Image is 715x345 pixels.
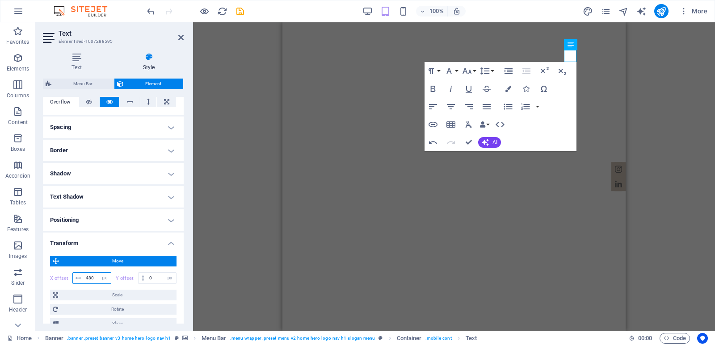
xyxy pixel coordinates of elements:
button: Move [50,256,177,266]
label: Overflow [50,97,79,108]
button: Undo (Ctrl+Z) [425,133,442,151]
h4: Style [114,53,184,71]
i: Reload page [217,6,227,17]
button: pages [601,6,611,17]
p: Features [7,226,29,233]
button: design [583,6,593,17]
button: Subscript [554,62,571,80]
button: save [235,6,245,17]
button: Align Center [442,98,459,116]
button: Superscript [536,62,553,80]
span: Code [664,333,686,344]
button: Icons [517,80,534,98]
p: Elements [7,65,29,72]
p: Header [9,306,27,313]
button: HTML [492,116,509,133]
h3: Element #ed-1007288595 [59,37,166,46]
h4: Spacing [43,116,184,138]
button: Underline (Ctrl+U) [460,80,477,98]
i: Navigator [618,6,629,17]
h6: Session time [629,333,652,344]
button: undo [145,6,156,17]
button: Data Bindings [478,116,491,133]
nav: breadcrumb [45,333,477,344]
span: Click to select. Double-click to edit [466,333,477,344]
button: Element [114,79,183,89]
button: Bold (Ctrl+B) [425,80,442,98]
button: Strikethrough [478,80,495,98]
i: Save (Ctrl+S) [235,6,245,17]
button: reload [217,6,227,17]
button: Font Size [460,62,477,80]
span: . banner .preset-banner-v3-home-hero-logo-nav-h1 [67,333,171,344]
button: Skew [50,318,177,329]
button: Special Characters [535,80,552,98]
h6: 100% [429,6,444,17]
i: Design (Ctrl+Alt+Y) [583,6,593,17]
button: Decrease Indent [518,62,535,80]
h4: Shadow [43,163,184,184]
i: This element is a customizable preset [379,336,383,341]
button: Click here to leave preview mode and continue editing [199,6,210,17]
h4: Text [43,53,114,71]
button: publish [654,4,669,18]
span: AI [492,140,497,145]
span: : [644,335,646,341]
button: Insert Table [442,116,459,133]
button: Confirm (Ctrl+⏎) [460,133,477,151]
p: Columns [7,92,29,99]
button: Font Family [442,62,459,80]
p: Accordion [5,172,30,179]
i: This element contains a background [182,336,188,341]
i: Undo: Change transform (Ctrl+Z) [146,6,156,17]
span: 00 00 [638,333,652,344]
button: Insert Link [425,116,442,133]
h4: Positioning [43,209,184,231]
i: Pages (Ctrl+Alt+S) [601,6,611,17]
span: Scale [61,290,174,300]
button: Align Justify [478,98,495,116]
button: Rotate [50,304,177,315]
img: Editor Logo [51,6,118,17]
button: Paragraph Format [425,62,442,80]
p: Tables [10,199,26,206]
button: Line Height [478,62,495,80]
button: Code [660,333,690,344]
h4: Border [43,140,184,161]
span: Move [62,256,174,266]
span: . mobile-cont [425,333,452,344]
label: X offset [50,276,72,281]
i: On resize automatically adjust zoom level to fit chosen device. [453,7,461,15]
span: Menu Bar [54,79,111,89]
p: Images [9,253,27,260]
button: Ordered List [534,98,541,116]
p: Content [8,119,28,126]
i: This element is a customizable preset [175,336,179,341]
button: AI [478,137,501,148]
span: More [679,7,707,16]
button: Clear Formatting [460,116,477,133]
span: Click to select. Double-click to edit [397,333,422,344]
p: Favorites [6,38,29,46]
p: Boxes [11,145,25,153]
label: Y offset [116,276,138,281]
button: Colors [500,80,517,98]
button: More [676,4,711,18]
button: text_generator [636,6,647,17]
i: Publish [656,6,666,17]
button: Align Right [460,98,477,116]
span: Rotate [61,304,174,315]
button: Increase Indent [500,62,517,80]
button: Italic (Ctrl+I) [442,80,459,98]
a: Click to cancel selection. Double-click to open Pages [7,333,32,344]
button: Menu Bar [43,79,114,89]
button: 100% [416,6,448,17]
button: navigator [618,6,629,17]
span: Skew [61,318,174,329]
span: Element [126,79,181,89]
span: Click to select. Double-click to edit [45,333,64,344]
button: Unordered List [500,98,517,116]
h4: Transform [43,233,184,249]
span: Click to select. Double-click to edit [202,333,227,344]
button: Redo (Ctrl+Shift+Z) [442,133,459,151]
